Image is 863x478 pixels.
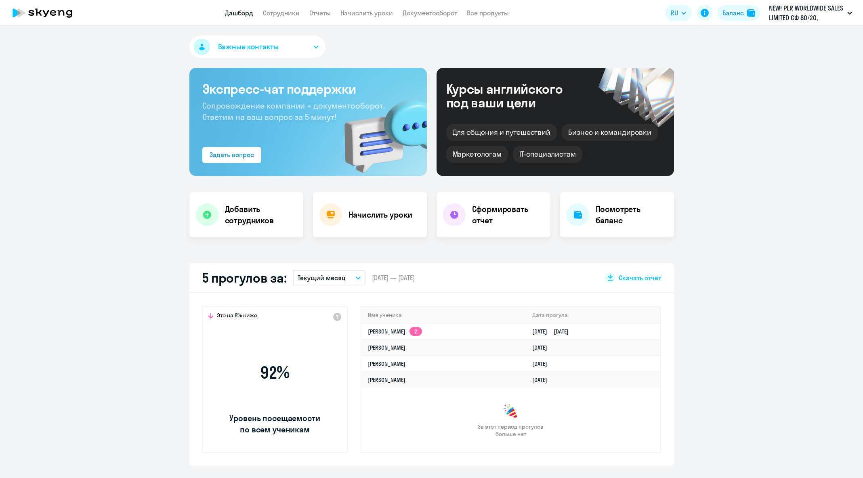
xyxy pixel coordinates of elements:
div: Маркетологам [446,146,508,163]
p: Текущий месяц [298,273,346,283]
span: Сопровождение компании + документооборот. Ответим на ваш вопрос за 5 минут! [202,101,385,122]
p: NEW! PLR WORLDWIDE SALES LIMITED СФ 80/20, [GEOGRAPHIC_DATA], ООО [769,3,844,23]
button: NEW! PLR WORLDWIDE SALES LIMITED СФ 80/20, [GEOGRAPHIC_DATA], ООО [765,3,856,23]
span: Это на 8% ниже, [217,312,258,321]
button: Балансbalance [718,5,760,21]
a: [PERSON_NAME] [368,376,405,384]
button: Текущий месяц [293,270,365,285]
span: [DATE] — [DATE] [372,273,415,282]
a: [DATE] [532,360,554,367]
a: [DATE] [532,376,554,384]
th: Дата прогула [526,307,660,323]
h2: 5 прогулов за: [202,270,287,286]
img: balance [747,9,755,17]
img: congrats [503,404,519,420]
div: Курсы английского под ваши цели [446,82,584,109]
div: Для общения и путешествий [446,124,557,141]
a: Начислить уроки [340,9,393,17]
a: Все продукты [467,9,509,17]
h4: Добавить сотрудников [225,203,297,226]
a: [PERSON_NAME]2 [368,328,422,335]
h3: Экспресс-чат поддержки [202,81,414,97]
span: Важные контакты [218,42,279,52]
a: [PERSON_NAME] [368,360,405,367]
span: RU [671,8,678,18]
h4: Посмотреть баланс [596,203,668,226]
th: Имя ученика [361,307,526,323]
a: Дашборд [225,9,253,17]
div: Задать вопрос [210,150,254,159]
img: bg-img [333,85,427,176]
div: Баланс [722,8,744,18]
span: Скачать отчет [619,273,661,282]
span: За этот период прогулов больше нет [477,423,545,438]
a: [DATE] [532,344,554,351]
button: RU [665,5,692,21]
h4: Начислить уроки [349,209,413,220]
a: [PERSON_NAME] [368,344,405,351]
div: Бизнес и командировки [562,124,658,141]
h4: Сформировать отчет [472,203,544,226]
a: Документооборот [403,9,457,17]
button: Задать вопрос [202,147,261,163]
app-skyeng-badge: 2 [409,327,422,336]
button: Важные контакты [189,36,325,58]
div: IT-специалистам [513,146,582,163]
a: Сотрудники [263,9,300,17]
span: 92 % [229,363,321,382]
a: Отчеты [309,9,331,17]
span: Уровень посещаемости по всем ученикам [229,413,321,435]
a: [DATE][DATE] [532,328,575,335]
